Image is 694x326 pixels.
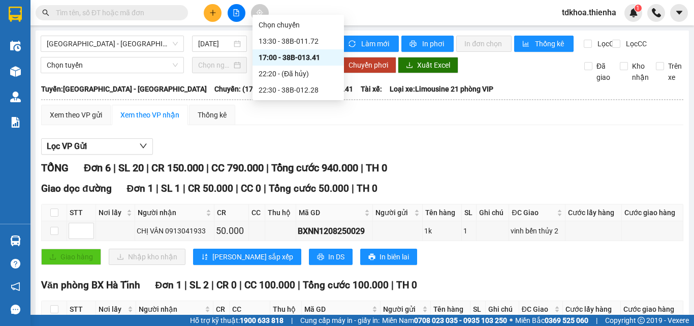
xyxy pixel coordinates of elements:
span: Người nhận [139,304,203,315]
span: | [183,183,185,194]
span: Miền Bắc [515,315,588,326]
span: Hà Nội - Hà Tĩnh [47,36,178,51]
span: Đơn 6 [84,162,111,174]
div: 22:30 - 38B-012.28 [259,84,338,96]
span: Mã GD [304,304,369,315]
th: Ghi chú [477,204,509,221]
span: CC 790.000 [211,162,264,174]
span: CR 0 [216,279,237,291]
span: ĐC Giao [522,304,553,315]
div: Chọn chuyến [259,19,338,31]
input: Chọn ngày [198,60,232,71]
button: printerIn biên lai [360,249,417,265]
button: sort-ascending[PERSON_NAME] sắp xếp [193,249,301,265]
span: | [146,162,149,174]
img: solution-icon [10,117,21,128]
span: Chọn tuyến [47,57,178,73]
button: uploadGiao hàng [41,249,101,265]
span: bar-chart [522,40,531,48]
th: Thu hộ [270,301,302,318]
span: printer [317,253,324,261]
div: BXNN1208250029 [298,225,371,238]
span: sort-ascending [201,253,208,261]
img: icon-new-feature [629,8,638,17]
span: | [361,162,363,174]
img: warehouse-icon [10,41,21,51]
strong: 1900 633 818 [240,316,283,324]
span: Người gửi [375,207,412,218]
th: SL [462,204,477,221]
span: CR 150.000 [151,162,204,174]
span: | [298,279,300,291]
div: Xem theo VP gửi [50,109,102,121]
div: 13:30 - 38B-011.72 [259,36,338,47]
span: tdkhoa.thienha [554,6,624,19]
button: In đơn chọn [456,36,512,52]
div: 22:20 - (Đã hủy) [259,68,338,79]
span: CC 100.000 [244,279,295,291]
span: Nơi lấy [99,304,125,315]
span: Tổng cước 50.000 [269,183,349,194]
button: printerIn DS [309,249,353,265]
div: 17:00 - 38B-013.41 [259,52,338,63]
span: TH 0 [396,279,417,291]
span: copyright [638,317,645,324]
button: downloadXuất Excel [398,57,458,73]
span: | [236,183,238,194]
span: Người gửi [383,304,421,315]
span: CC 0 [241,183,261,194]
div: vinh bến thủy 2 [511,225,563,236]
span: Nơi lấy [99,207,124,218]
th: Cước lấy hàng [565,204,622,221]
span: plus [209,9,216,16]
b: Tuyến: [GEOGRAPHIC_DATA] - [GEOGRAPHIC_DATA] [41,85,207,93]
img: logo-vxr [9,7,22,22]
div: Thống kê [198,109,227,121]
span: SL 2 [190,279,209,291]
span: SL 20 [118,162,144,174]
input: Tìm tên, số ĐT hoặc mã đơn [56,7,176,18]
span: Trên xe [664,61,686,83]
button: downloadNhập kho nhận [109,249,185,265]
span: | [291,315,293,326]
img: warehouse-icon [10,66,21,77]
button: Lọc VP Gửi [41,138,153,155]
div: Chọn chuyến [253,17,344,33]
span: message [11,305,20,314]
span: notification [11,282,20,291]
span: Người nhận [138,207,204,218]
span: Xuất Excel [417,60,450,71]
span: question-circle [11,259,20,269]
th: Tên hàng [431,301,470,318]
span: TH 0 [366,162,387,174]
span: Đã giao [592,61,614,83]
span: down [139,142,147,150]
span: Cung cấp máy in - giấy in: [300,315,380,326]
span: Lọc CR [593,38,620,49]
span: Giao dọc đường [41,183,112,194]
th: SL [470,301,486,318]
th: CC [249,204,265,221]
span: Thống kê [535,38,565,49]
sup: 1 [635,5,642,12]
button: plus [204,4,222,22]
div: 1 [463,225,475,236]
span: Đơn 1 [155,279,182,291]
div: CHỊ VÂN 0913041933 [137,225,212,236]
button: caret-down [670,4,688,22]
span: | [264,183,266,194]
div: 50.000 [216,224,247,238]
input: 12/08/2025 [198,38,232,49]
span: Lọc VP Gửi [47,140,87,153]
span: Hỗ trợ kỹ thuật: [190,315,283,326]
span: Kho nhận [628,61,653,83]
span: ĐC Giao [512,207,554,218]
td: BXNN1208250029 [296,221,373,241]
th: STT [67,301,96,318]
th: Ghi chú [486,301,519,318]
img: phone-icon [652,8,661,17]
span: | [156,183,159,194]
span: Làm mới [361,38,391,49]
th: CR [214,204,249,221]
th: CC [230,301,270,318]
